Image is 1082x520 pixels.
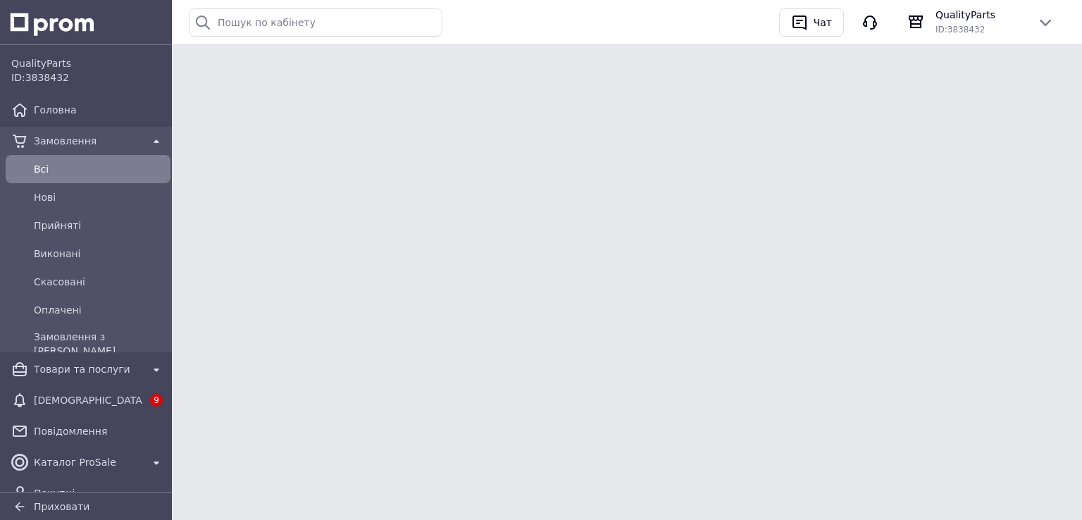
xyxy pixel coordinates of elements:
[34,362,142,376] span: Товари та послуги
[34,103,165,117] span: Головна
[34,455,142,469] span: Каталог ProSale
[811,12,835,33] div: Чат
[11,72,69,83] span: ID: 3838432
[34,190,165,204] span: Нові
[34,162,165,176] span: Всi
[34,393,142,407] span: [DEMOGRAPHIC_DATA]
[34,134,142,148] span: Замовлення
[34,424,165,438] span: Повідомлення
[34,218,165,233] span: Прийняті
[189,8,442,37] input: Пошук по кабінету
[34,501,89,512] span: Приховати
[34,486,165,500] span: Покупці
[150,394,163,407] span: 9
[11,56,165,70] span: QualityParts
[34,247,165,261] span: Виконані
[935,8,1026,22] span: QualityParts
[34,330,165,358] span: Замовлення з [PERSON_NAME]
[34,275,165,289] span: Скасовані
[34,303,165,317] span: Оплачені
[935,25,985,35] span: ID: 3838432
[779,8,844,37] button: Чат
